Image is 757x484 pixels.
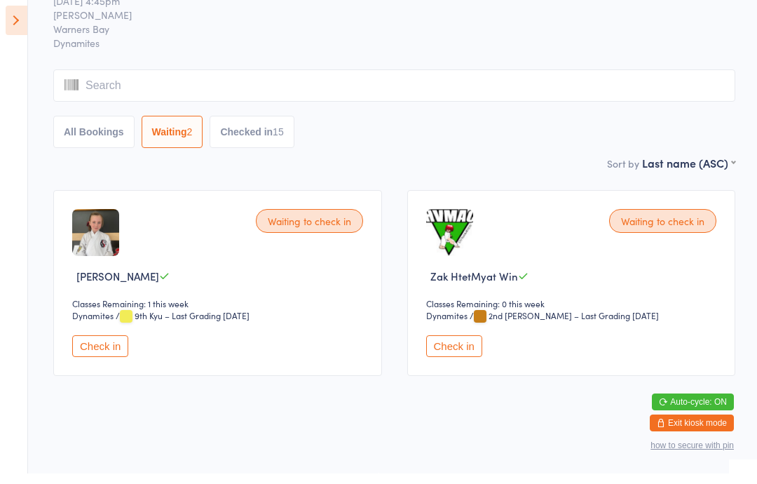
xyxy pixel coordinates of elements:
[430,279,518,294] span: Zak HtetMyat Win
[642,166,735,181] div: Last name (ASC)
[426,346,482,368] button: Check in
[53,32,714,46] span: Warners Bay
[53,4,714,18] span: [DATE] 4:45pm
[76,279,159,294] span: [PERSON_NAME]
[72,308,367,320] div: Classes Remaining: 1 this week
[187,137,193,148] div: 2
[652,404,734,421] button: Auto-cycle: ON
[607,167,639,181] label: Sort by
[273,137,284,148] div: 15
[53,18,714,32] span: [PERSON_NAME]
[116,320,250,332] span: / 9th Kyu – Last Grading [DATE]
[53,46,735,60] span: Dynamites
[53,126,135,159] button: All Bookings
[72,320,114,332] div: Dynamites
[426,308,721,320] div: Classes Remaining: 0 this week
[142,126,203,159] button: Waiting2
[53,80,735,112] input: Search
[426,220,473,267] img: image1686102353.png
[256,220,363,243] div: Waiting to check in
[470,320,659,332] span: / 2nd [PERSON_NAME] – Last Grading [DATE]
[72,346,128,368] button: Check in
[426,320,468,332] div: Dynamites
[210,126,294,159] button: Checked in15
[650,425,734,442] button: Exit kiosk mode
[650,451,734,461] button: how to secure with pin
[72,220,119,267] img: image1710134144.png
[609,220,716,243] div: Waiting to check in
